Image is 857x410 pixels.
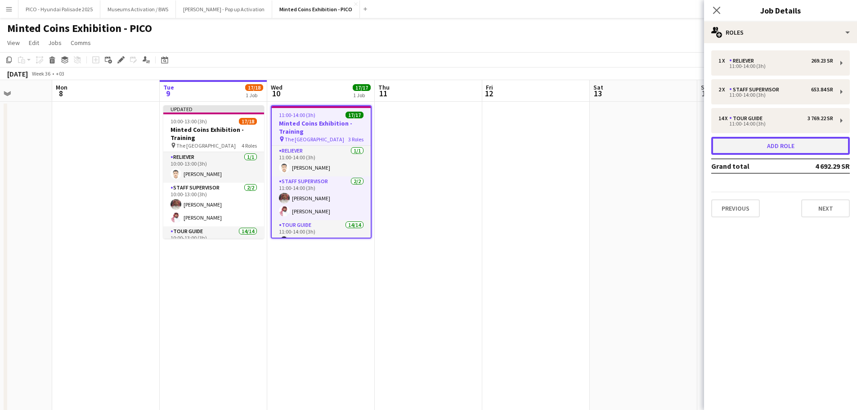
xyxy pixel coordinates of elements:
div: Updated [163,105,264,113]
div: +03 [56,70,64,77]
button: PICO - Hyundai Palisade 2025 [18,0,100,18]
span: 3 Roles [348,136,363,143]
div: 2 x [718,86,729,93]
span: 9 [162,88,174,99]
td: 4 692.29 SR [793,159,850,173]
app-card-role: Reliever1/110:00-13:00 (3h)[PERSON_NAME] [163,152,264,183]
a: Edit [25,37,43,49]
div: 1 Job [353,92,370,99]
span: 10 [269,88,283,99]
span: Fri [486,83,493,91]
span: Mon [56,83,67,91]
a: Jobs [45,37,65,49]
div: 653.84 SR [811,86,833,93]
div: Staff Supervisor [729,86,783,93]
span: 10:00-13:00 (3h) [171,118,207,125]
div: Tour Guide [729,115,766,122]
button: Next [801,199,850,217]
button: [PERSON_NAME] - Pop up Activation [176,0,272,18]
div: 1 x [718,58,729,64]
button: Previous [711,199,760,217]
div: [DATE] [7,69,28,78]
div: 1 Job [246,92,263,99]
h3: Minted Coins Exhibition - Training [272,119,371,135]
div: 11:00-14:00 (3h) [718,122,833,126]
div: 11:00-14:00 (3h) [718,64,833,68]
span: 17/18 [239,118,257,125]
span: 4 Roles [242,142,257,149]
button: Museums Activation / BWS [100,0,176,18]
span: Jobs [48,39,62,47]
span: 11:00-14:00 (3h) [279,112,315,118]
h3: Minted Coins Exhibition - Training [163,126,264,142]
a: View [4,37,23,49]
app-card-role: Staff Supervisor2/210:00-13:00 (3h)[PERSON_NAME][PERSON_NAME] [163,183,264,226]
div: 3 769.22 SR [808,115,833,122]
app-card-role: Reliever1/111:00-14:00 (3h)[PERSON_NAME] [272,146,371,176]
span: Thu [378,83,390,91]
span: 17/17 [353,84,371,91]
span: View [7,39,20,47]
span: Week 36 [30,70,52,77]
span: Wed [271,83,283,91]
app-job-card: Updated10:00-13:00 (3h)17/18Minted Coins Exhibition - Training The [GEOGRAPHIC_DATA]4 RolesReliev... [163,105,264,239]
span: The [GEOGRAPHIC_DATA] [176,142,236,149]
span: 14 [700,88,712,99]
a: Comms [67,37,94,49]
div: Roles [704,22,857,43]
div: 14 x [718,115,729,122]
span: 12 [485,88,493,99]
app-job-card: 11:00-14:00 (3h)17/17Minted Coins Exhibition - Training The [GEOGRAPHIC_DATA]3 RolesReliever1/111... [271,105,372,239]
div: 269.23 SR [811,58,833,64]
td: Grand total [711,159,793,173]
span: Edit [29,39,39,47]
div: Reliever [729,58,758,64]
span: 11 [377,88,390,99]
span: The [GEOGRAPHIC_DATA] [285,136,344,143]
span: Sat [593,83,603,91]
button: Minted Coins Exhibition - PICO [272,0,360,18]
span: 8 [54,88,67,99]
app-card-role: Staff Supervisor2/211:00-14:00 (3h)[PERSON_NAME][PERSON_NAME] [272,176,371,220]
div: 11:00-14:00 (3h) [718,93,833,97]
button: Add role [711,137,850,155]
span: Comms [71,39,91,47]
h1: Minted Coins Exhibition - PICO [7,22,152,35]
span: 17/17 [345,112,363,118]
span: 13 [592,88,603,99]
span: Tue [163,83,174,91]
span: 17/18 [245,84,263,91]
span: Sun [701,83,712,91]
h3: Job Details [704,5,857,16]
